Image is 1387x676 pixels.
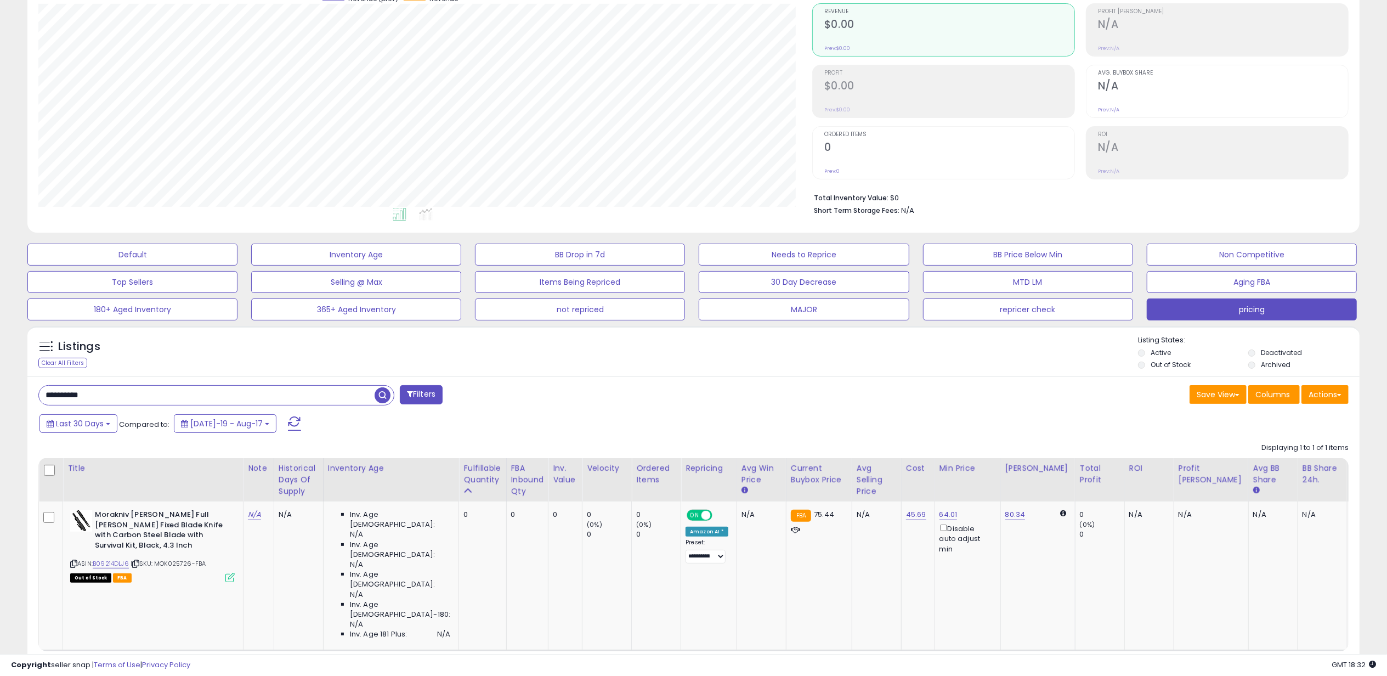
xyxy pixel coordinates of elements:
[636,529,681,539] div: 0
[1005,509,1026,520] a: 80.34
[119,419,169,430] span: Compared to:
[1098,141,1348,156] h2: N/A
[1098,18,1348,33] h2: N/A
[1080,520,1095,529] small: (0%)
[814,206,899,215] b: Short Term Storage Fees:
[1179,463,1244,486] div: Profit [PERSON_NAME]
[906,509,926,520] a: 45.69
[699,244,909,266] button: Needs to Reprice
[814,193,888,202] b: Total Inventory Value:
[350,629,407,639] span: Inv. Age 181 Plus:
[400,385,443,404] button: Filters
[511,510,540,520] div: 0
[1147,298,1357,320] button: pricing
[27,271,237,293] button: Top Sellers
[636,520,652,529] small: (0%)
[1151,360,1191,369] label: Out of Stock
[686,463,732,474] div: Repricing
[463,510,497,520] div: 0
[11,660,51,670] strong: Copyright
[1248,385,1300,404] button: Columns
[1303,510,1339,520] div: N/A
[824,9,1074,15] span: Revenue
[93,559,129,568] a: B09214DLJ6
[1129,463,1169,474] div: ROI
[857,463,897,497] div: Avg Selling Price
[791,510,811,522] small: FBA
[906,463,930,474] div: Cost
[814,509,834,520] span: 75.44
[587,510,631,520] div: 0
[1098,106,1119,113] small: Prev: N/A
[1332,660,1376,670] span: 2025-09-17 18:32 GMT
[248,463,269,474] div: Note
[741,510,778,520] div: N/A
[1303,463,1343,486] div: BB Share 24h.
[350,619,363,629] span: N/A
[70,510,92,532] img: 31Gk68A1IlL._SL40_.jpg
[824,141,1074,156] h2: 0
[67,463,239,474] div: Title
[587,463,627,474] div: Velocity
[923,271,1133,293] button: MTD LM
[1261,360,1290,369] label: Archived
[1098,9,1348,15] span: Profit [PERSON_NAME]
[251,271,461,293] button: Selling @ Max
[279,510,315,520] div: N/A
[251,244,461,266] button: Inventory Age
[587,520,602,529] small: (0%)
[741,463,782,486] div: Avg Win Price
[1098,45,1119,52] small: Prev: N/A
[113,573,132,583] span: FBA
[56,418,104,429] span: Last 30 Days
[1080,463,1120,486] div: Total Profit
[824,168,840,174] small: Prev: 0
[636,463,676,486] div: Ordered Items
[350,510,450,529] span: Inv. Age [DEMOGRAPHIC_DATA]:
[1098,132,1348,138] span: ROI
[27,244,237,266] button: Default
[688,511,701,520] span: ON
[95,510,228,553] b: Morakniv [PERSON_NAME] Full [PERSON_NAME] Fixed Blade Knife with Carbon Steel Blade with Survival...
[824,70,1074,76] span: Profit
[1255,389,1290,400] span: Columns
[350,529,363,539] span: N/A
[923,244,1133,266] button: BB Price Below Min
[475,298,685,320] button: not repriced
[1080,510,1124,520] div: 0
[58,339,100,354] h5: Listings
[1261,348,1302,357] label: Deactivated
[636,510,681,520] div: 0
[350,560,363,570] span: N/A
[437,629,450,639] span: N/A
[699,298,909,320] button: MAJOR
[142,660,190,670] a: Privacy Policy
[711,511,728,520] span: OFF
[350,540,450,560] span: Inv. Age [DEMOGRAPHIC_DATA]:
[1129,510,1165,520] div: N/A
[174,414,276,433] button: [DATE]-19 - Aug-17
[1147,271,1357,293] button: Aging FBA
[190,418,263,429] span: [DATE]-19 - Aug-17
[857,510,893,520] div: N/A
[1147,244,1357,266] button: Non Competitive
[587,529,631,539] div: 0
[38,358,87,368] div: Clear All Filters
[27,298,237,320] button: 180+ Aged Inventory
[824,45,850,52] small: Prev: $0.00
[824,18,1074,33] h2: $0.00
[1080,529,1124,539] div: 0
[1151,348,1171,357] label: Active
[1190,385,1247,404] button: Save View
[475,244,685,266] button: BB Drop in 7d
[350,600,450,619] span: Inv. Age [DEMOGRAPHIC_DATA]-180:
[70,573,111,583] span: All listings that are currently out of stock and unavailable for purchase on Amazon
[1261,443,1349,453] div: Displaying 1 to 1 of 1 items
[553,463,578,486] div: Inv. value
[1098,80,1348,94] h2: N/A
[939,509,958,520] a: 64.01
[553,510,574,520] div: 0
[1098,70,1348,76] span: Avg. Buybox Share
[699,271,909,293] button: 30 Day Decrease
[463,463,501,486] div: Fulfillable Quantity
